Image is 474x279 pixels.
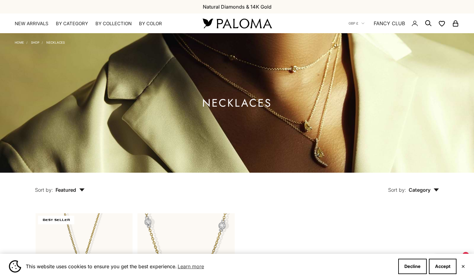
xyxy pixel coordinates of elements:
nav: Secondary navigation [349,14,459,33]
button: Close [461,265,465,268]
button: GBP £ [349,21,364,26]
button: Accept [429,259,457,274]
a: Necklaces [46,41,65,44]
summary: By Collection [95,21,132,27]
p: Natural Diamonds & 14K Gold [203,3,272,11]
span: Featured [56,187,85,193]
summary: By Color [139,21,162,27]
button: Decline [398,259,427,274]
span: GBP £ [349,21,358,26]
button: Sort by: Featured [21,173,99,198]
span: BEST SELLER [38,216,74,224]
button: Sort by: Category [374,173,453,198]
a: FANCY CLUB [374,19,405,27]
img: Cookie banner [9,260,21,273]
h1: Necklaces [202,99,272,107]
a: Learn more [177,262,205,271]
a: Home [15,41,24,44]
nav: Primary navigation [15,21,188,27]
nav: Breadcrumb [15,39,65,44]
span: Category [409,187,439,193]
summary: By Category [56,21,88,27]
span: Sort by: [388,187,406,193]
a: Shop [31,41,39,44]
span: This website uses cookies to ensure you get the best experience. [26,262,393,271]
span: Sort by: [35,187,53,193]
a: NEW ARRIVALS [15,21,48,27]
